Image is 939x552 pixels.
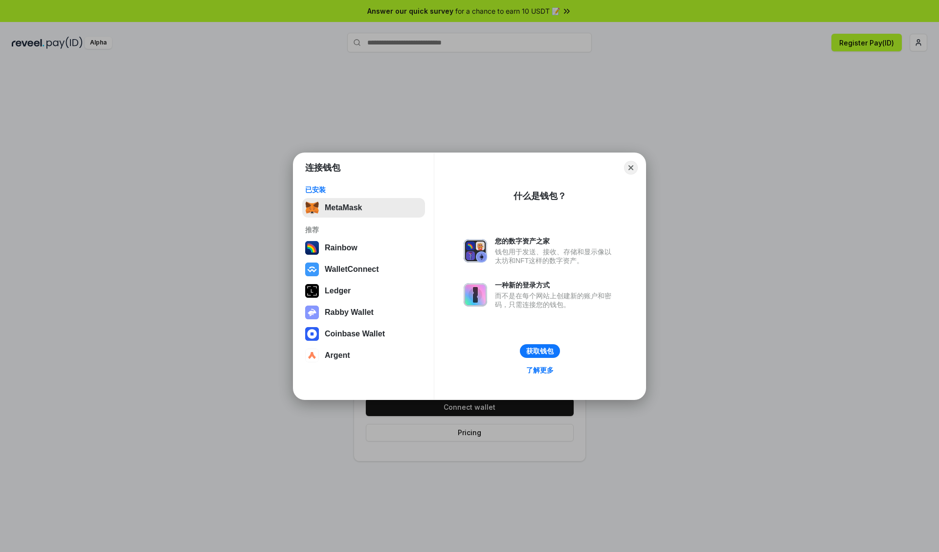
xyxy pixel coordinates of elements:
[325,351,350,360] div: Argent
[305,284,319,298] img: svg+xml,%3Csvg%20xmlns%3D%22http%3A%2F%2Fwww.w3.org%2F2000%2Fsvg%22%20width%3D%2228%22%20height%3...
[495,247,616,265] div: 钱包用于发送、接收、存储和显示像以太坊和NFT这样的数字资产。
[305,225,422,234] div: 推荐
[302,324,425,344] button: Coinbase Wallet
[302,260,425,279] button: WalletConnect
[495,291,616,309] div: 而不是在每个网站上创建新的账户和密码，只需连接您的钱包。
[526,366,554,375] div: 了解更多
[305,327,319,341] img: svg+xml,%3Csvg%20width%3D%2228%22%20height%3D%2228%22%20viewBox%3D%220%200%2028%2028%22%20fill%3D...
[464,283,487,307] img: svg+xml,%3Csvg%20xmlns%3D%22http%3A%2F%2Fwww.w3.org%2F2000%2Fsvg%22%20fill%3D%22none%22%20viewBox...
[495,237,616,245] div: 您的数字资产之家
[325,265,379,274] div: WalletConnect
[495,281,616,289] div: 一种新的登录方式
[325,203,362,212] div: MetaMask
[302,198,425,218] button: MetaMask
[464,239,487,263] img: svg+xml,%3Csvg%20xmlns%3D%22http%3A%2F%2Fwww.w3.org%2F2000%2Fsvg%22%20fill%3D%22none%22%20viewBox...
[520,344,560,358] button: 获取钱包
[305,306,319,319] img: svg+xml,%3Csvg%20xmlns%3D%22http%3A%2F%2Fwww.w3.org%2F2000%2Fsvg%22%20fill%3D%22none%22%20viewBox...
[305,162,340,174] h1: 连接钱包
[305,263,319,276] img: svg+xml,%3Csvg%20width%3D%2228%22%20height%3D%2228%22%20viewBox%3D%220%200%2028%2028%22%20fill%3D...
[305,201,319,215] img: svg+xml,%3Csvg%20fill%3D%22none%22%20height%3D%2233%22%20viewBox%3D%220%200%2035%2033%22%20width%...
[325,330,385,338] div: Coinbase Wallet
[302,346,425,365] button: Argent
[302,238,425,258] button: Rainbow
[514,190,566,202] div: 什么是钱包？
[624,161,638,175] button: Close
[520,364,559,376] a: 了解更多
[305,185,422,194] div: 已安装
[305,349,319,362] img: svg+xml,%3Csvg%20width%3D%2228%22%20height%3D%2228%22%20viewBox%3D%220%200%2028%2028%22%20fill%3D...
[325,308,374,317] div: Rabby Wallet
[526,347,554,355] div: 获取钱包
[302,281,425,301] button: Ledger
[325,243,358,252] div: Rainbow
[305,241,319,255] img: svg+xml,%3Csvg%20width%3D%22120%22%20height%3D%22120%22%20viewBox%3D%220%200%20120%20120%22%20fil...
[325,287,351,295] div: Ledger
[302,303,425,322] button: Rabby Wallet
